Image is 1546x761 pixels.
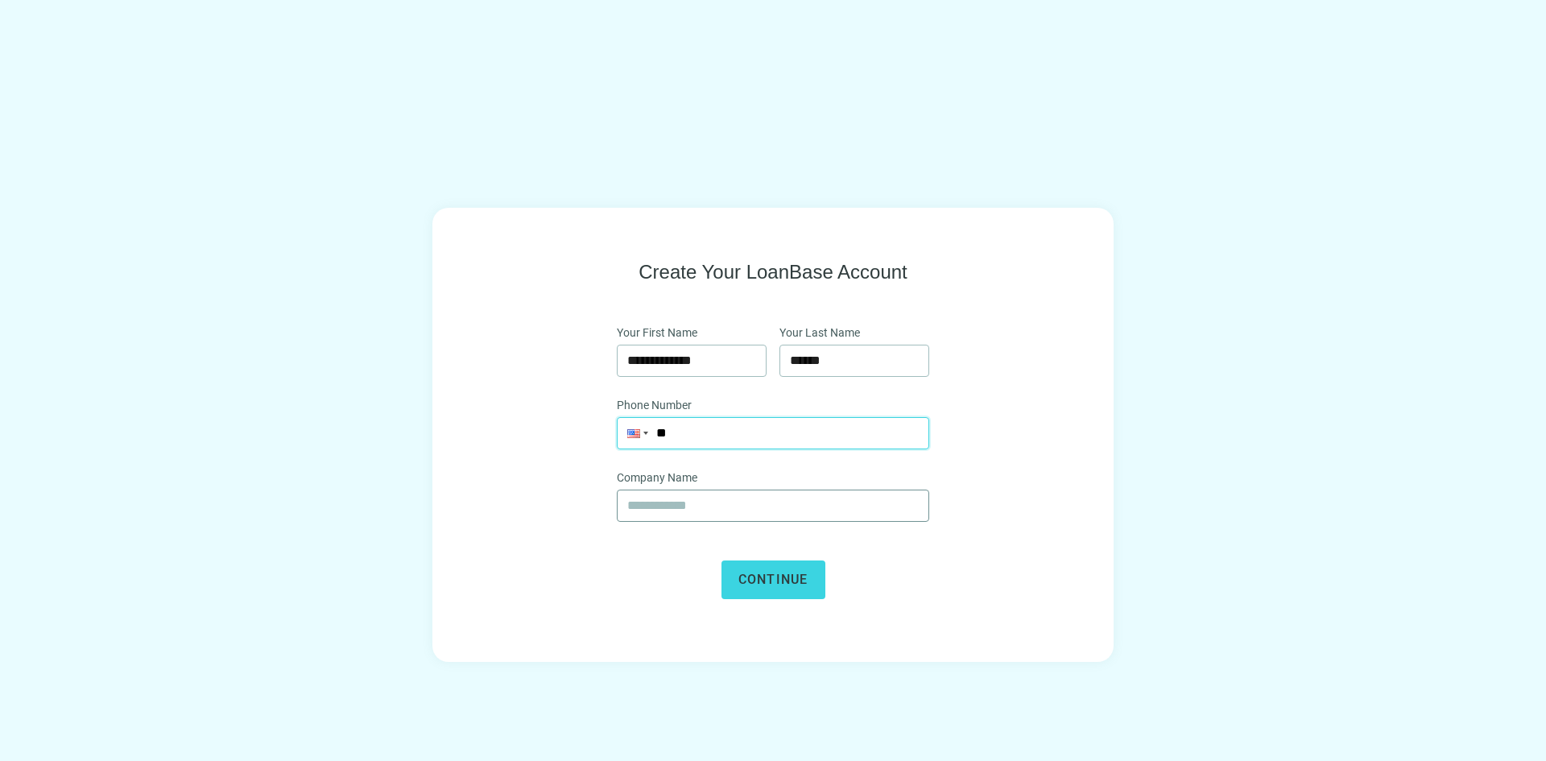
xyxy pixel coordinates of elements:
div: United States: + 1 [618,418,648,449]
button: Continue [721,560,825,599]
span: Continue [738,572,808,587]
label: Company Name [617,469,708,486]
label: Your First Name [617,324,708,341]
span: Create Your LoanBase Account [639,259,907,285]
label: Phone Number [617,396,702,414]
label: Your Last Name [779,324,870,341]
